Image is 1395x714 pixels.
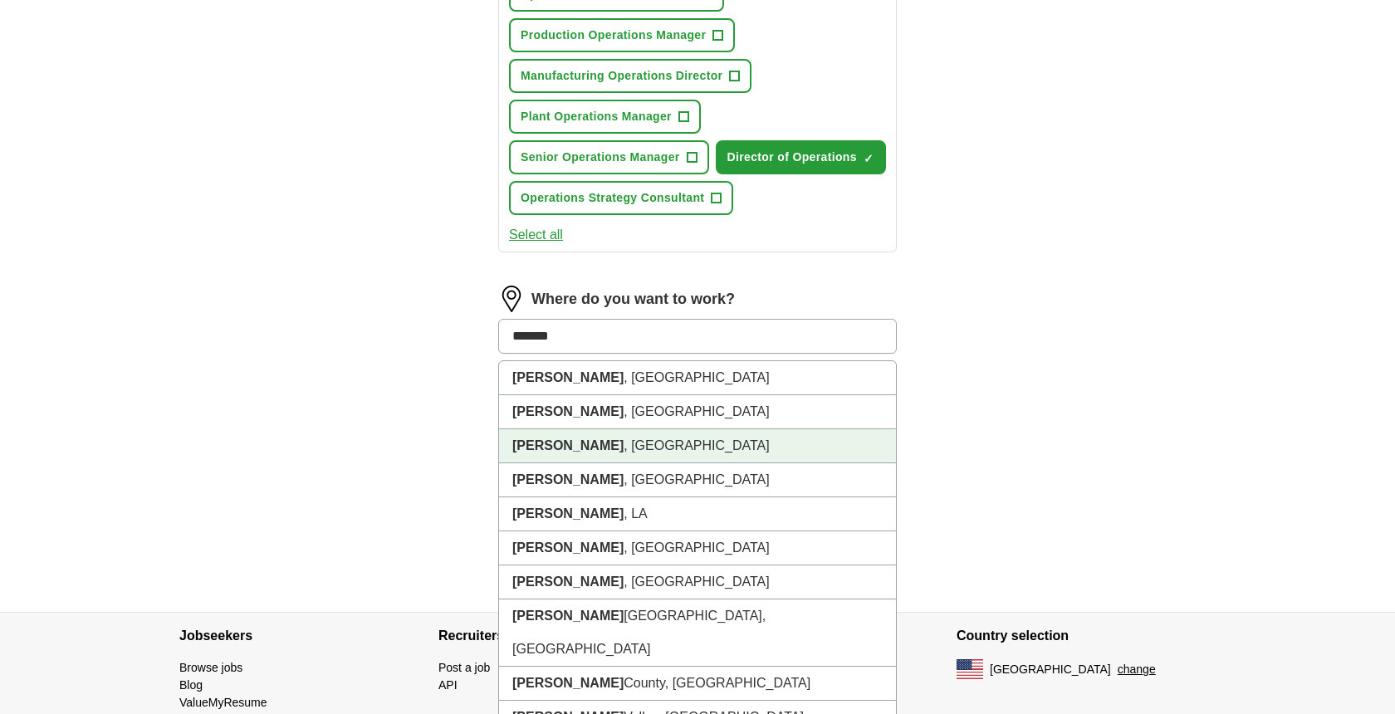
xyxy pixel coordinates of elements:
li: , LA [499,497,896,531]
strong: [PERSON_NAME] [512,609,624,623]
strong: [PERSON_NAME] [512,575,624,589]
li: [GEOGRAPHIC_DATA], [GEOGRAPHIC_DATA] [499,599,896,667]
span: Operations Strategy Consultant [521,189,704,207]
button: Plant Operations Manager [509,100,701,134]
img: location.png [498,286,525,312]
button: change [1118,661,1156,678]
span: Plant Operations Manager [521,108,672,125]
li: , [GEOGRAPHIC_DATA] [499,361,896,395]
li: , [GEOGRAPHIC_DATA] [499,565,896,599]
span: [GEOGRAPHIC_DATA] [990,661,1111,678]
a: Post a job [438,661,490,674]
span: Director of Operations [727,149,857,166]
strong: [PERSON_NAME] [512,472,624,487]
strong: [PERSON_NAME] [512,404,624,418]
strong: [PERSON_NAME] [512,540,624,555]
li: , [GEOGRAPHIC_DATA] [499,531,896,565]
span: Production Operations Manager [521,27,706,44]
li: , [GEOGRAPHIC_DATA] [499,395,896,429]
img: US flag [957,659,983,679]
strong: [PERSON_NAME] [512,370,624,384]
button: Operations Strategy Consultant [509,181,733,215]
li: , [GEOGRAPHIC_DATA] [499,429,896,463]
strong: [PERSON_NAME] [512,438,624,452]
button: Production Operations Manager [509,18,735,52]
button: Director of Operations✓ [716,140,886,174]
li: , [GEOGRAPHIC_DATA] [499,463,896,497]
button: Manufacturing Operations Director [509,59,751,93]
button: Select all [509,225,563,245]
h4: Country selection [957,613,1216,659]
span: ✓ [864,152,874,165]
a: Blog [179,678,203,692]
label: Where do you want to work? [531,288,735,311]
button: Senior Operations Manager [509,140,709,174]
a: Browse jobs [179,661,242,674]
li: County, [GEOGRAPHIC_DATA] [499,667,896,701]
strong: [PERSON_NAME] [512,676,624,690]
a: ValueMyResume [179,696,267,709]
span: Manufacturing Operations Director [521,67,722,85]
strong: [PERSON_NAME] [512,506,624,521]
a: API [438,678,458,692]
span: Senior Operations Manager [521,149,680,166]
